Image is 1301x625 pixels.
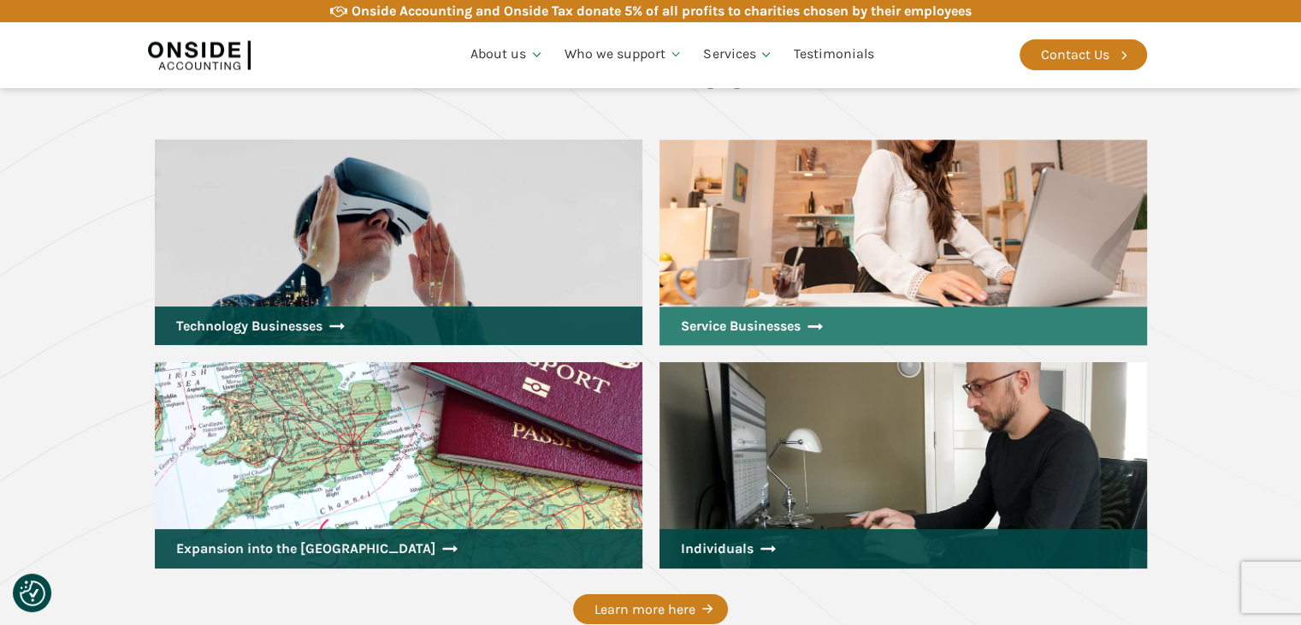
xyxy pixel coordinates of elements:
a: Contact Us [1020,39,1147,70]
a: Technology Businesses [155,307,642,346]
a: Who we support [554,26,694,84]
img: Onside Accounting [148,35,251,74]
a: Expansion into the [GEOGRAPHIC_DATA] [155,529,642,568]
a: About us [460,26,554,84]
a: Testimonials [784,26,884,84]
div: Learn more here [594,598,695,621]
button: Consent Preferences [20,580,45,606]
div: Contact Us [1041,44,1109,66]
a: Service Businesses [659,307,1147,346]
img: Revisit consent button [20,580,45,606]
a: Individuals [659,529,1147,568]
a: Services [693,26,784,84]
a: Learn more here [573,594,728,625]
h2: Who we support [155,41,1147,88]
